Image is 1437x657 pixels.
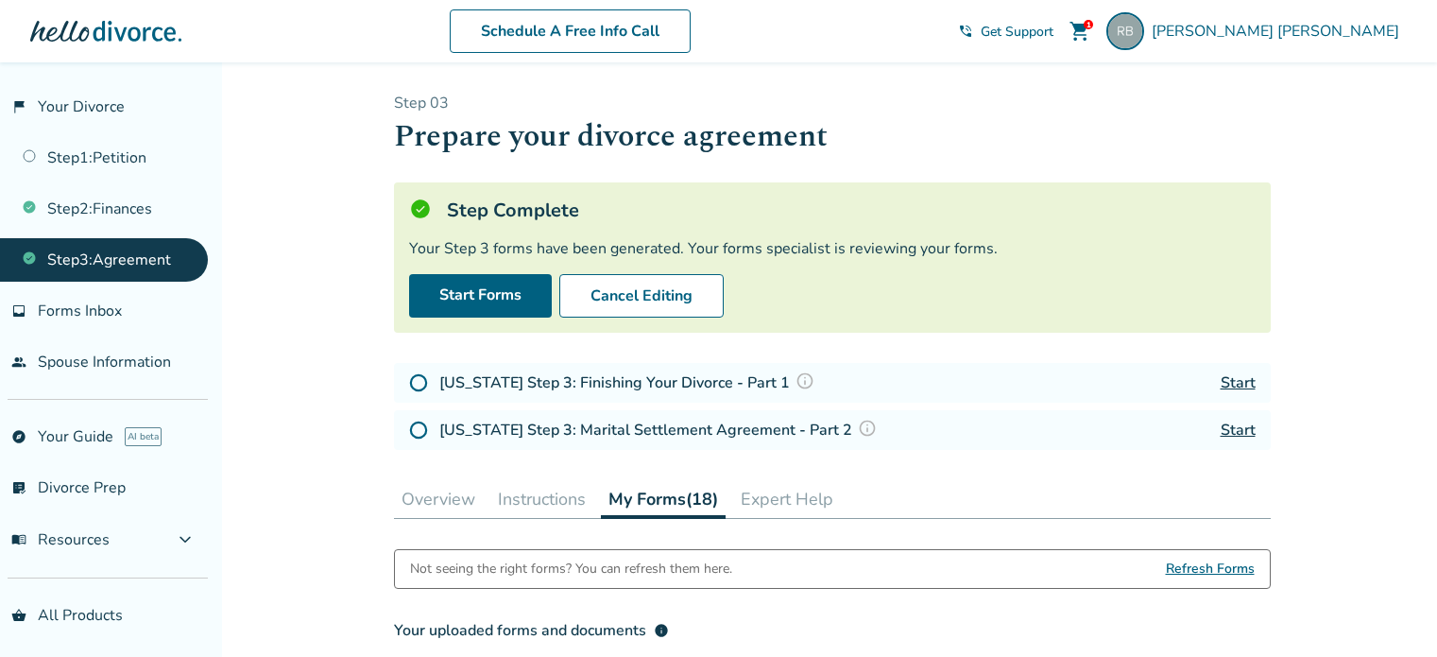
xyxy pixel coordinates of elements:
[447,198,579,223] h5: Step Complete
[409,238,1256,259] div: Your Step 3 forms have been generated. Your forms specialist is reviewing your forms.
[858,419,877,438] img: Question Mark
[654,623,669,638] span: info
[1221,420,1256,441] a: Start
[11,608,26,623] span: shopping_basket
[11,480,26,495] span: list_alt_check
[1152,21,1407,42] span: [PERSON_NAME] [PERSON_NAME]
[1069,20,1091,43] span: shopping_cart
[958,24,973,39] span: phone_in_talk
[439,418,882,442] h4: [US_STATE] Step 3: Marital Settlement Agreement - Part 2
[1166,550,1255,588] span: Refresh Forms
[1106,12,1144,50] img: ritesh.banerjee@gmail.com
[409,373,428,392] img: Not Started
[410,550,732,588] div: Not seeing the right forms? You can refresh them here.
[733,480,841,518] button: Expert Help
[981,23,1053,41] span: Get Support
[958,23,1053,41] a: phone_in_talkGet Support
[11,354,26,370] span: people
[394,93,1271,113] p: Step 0 3
[1343,566,1437,657] iframe: Chat Widget
[11,529,110,550] span: Resources
[394,480,483,518] button: Overview
[439,371,820,395] h4: [US_STATE] Step 3: Finishing Your Divorce - Part 1
[125,427,162,446] span: AI beta
[1084,20,1093,29] div: 1
[490,480,593,518] button: Instructions
[11,532,26,547] span: menu_book
[11,99,26,114] span: flag_2
[795,372,814,390] img: Question Mark
[38,301,122,321] span: Forms Inbox
[409,421,428,440] img: Not Started
[394,113,1271,160] h1: Prepare your divorce agreement
[174,528,197,551] span: expand_more
[601,480,726,519] button: My Forms(18)
[559,274,724,318] button: Cancel Editing
[11,303,26,319] span: inbox
[394,619,669,642] div: Your uploaded forms and documents
[450,9,691,53] a: Schedule A Free Info Call
[1221,372,1256,393] a: Start
[11,429,26,444] span: explore
[409,274,552,318] a: Start Forms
